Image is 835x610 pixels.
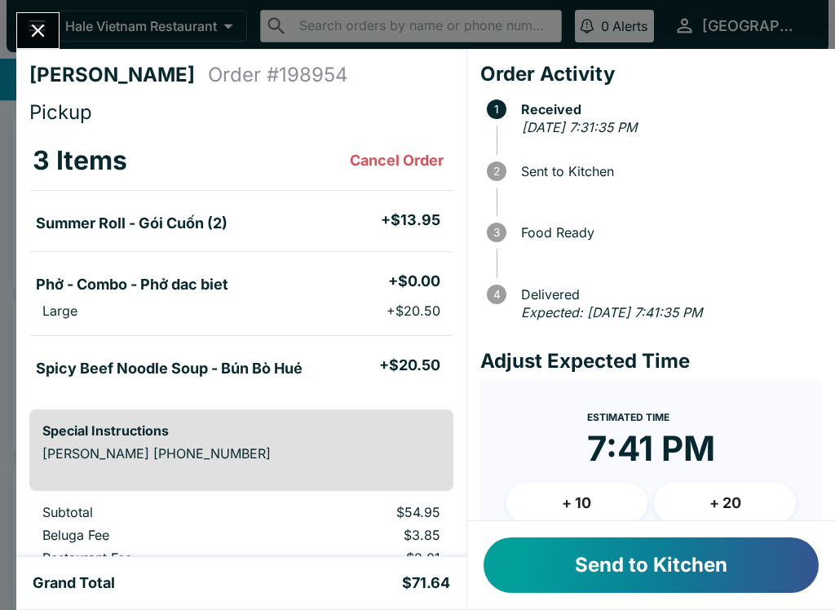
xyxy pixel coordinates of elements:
[281,550,440,566] p: $2.01
[42,303,77,319] p: Large
[388,272,440,291] h5: + $0.00
[42,550,255,566] p: Restaurant Fee
[343,144,450,177] button: Cancel Order
[33,573,115,593] h5: Grand Total
[513,102,822,117] span: Received
[493,226,500,239] text: 3
[484,537,819,593] button: Send to Kitchen
[379,356,440,375] h5: + $20.50
[29,131,453,396] table: orders table
[29,100,92,124] span: Pickup
[493,288,500,301] text: 4
[281,504,440,520] p: $54.95
[208,63,348,87] h4: Order # 198954
[36,275,228,294] h5: Phở - Combo - Phở dac biet
[42,527,255,543] p: Beluga Fee
[522,119,637,135] em: [DATE] 7:31:35 PM
[42,445,440,462] p: [PERSON_NAME] [PHONE_NUMBER]
[33,144,127,177] h3: 3 Items
[387,303,440,319] p: + $20.50
[281,527,440,543] p: $3.85
[17,13,59,48] button: Close
[513,164,822,179] span: Sent to Kitchen
[521,304,702,320] em: Expected: [DATE] 7:41:35 PM
[494,103,499,116] text: 1
[36,359,303,378] h5: Spicy Beef Noodle Soup - Bún Bò Hué
[513,287,822,302] span: Delivered
[506,483,648,524] button: + 10
[587,427,715,470] time: 7:41 PM
[36,214,228,233] h5: Summer Roll - Gói Cuốn (2)
[587,411,669,423] span: Estimated Time
[42,504,255,520] p: Subtotal
[480,349,822,374] h4: Adjust Expected Time
[402,573,450,593] h5: $71.64
[493,165,500,178] text: 2
[42,422,440,439] h6: Special Instructions
[381,210,440,230] h5: + $13.95
[654,483,796,524] button: + 20
[29,63,208,87] h4: [PERSON_NAME]
[513,225,822,240] span: Food Ready
[480,62,822,86] h4: Order Activity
